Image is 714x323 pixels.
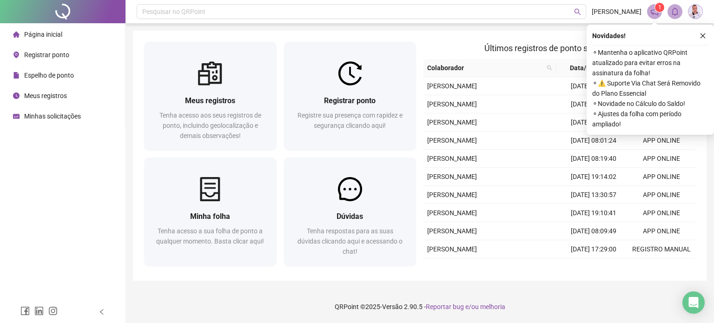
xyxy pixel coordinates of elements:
[560,258,628,277] td: [DATE] 13:39:26
[556,59,622,77] th: Data/Hora
[560,132,628,150] td: [DATE] 08:01:24
[24,112,81,120] span: Minhas solicitações
[560,222,628,240] td: [DATE] 08:09:49
[427,227,477,235] span: [PERSON_NAME]
[628,222,695,240] td: APP ONLINE
[426,303,505,310] span: Reportar bug e/ou melhoria
[592,7,641,17] span: [PERSON_NAME]
[628,168,695,186] td: APP ONLINE
[427,191,477,198] span: [PERSON_NAME]
[284,42,416,150] a: Registrar pontoRegistre sua presença com rapidez e segurança clicando aqui!
[560,168,628,186] td: [DATE] 19:14:02
[682,291,705,314] div: Open Intercom Messenger
[144,158,277,266] a: Minha folhaTenha acesso a sua folha de ponto a qualquer momento. Basta clicar aqui!
[658,4,661,11] span: 1
[427,173,477,180] span: [PERSON_NAME]
[427,245,477,253] span: [PERSON_NAME]
[427,155,477,162] span: [PERSON_NAME]
[592,109,708,129] span: ⚬ Ajustes da folha com período ampliado!
[427,82,477,90] span: [PERSON_NAME]
[382,303,403,310] span: Versão
[13,31,20,38] span: home
[24,72,74,79] span: Espelho de ponto
[560,204,628,222] td: [DATE] 19:10:41
[592,31,626,41] span: Novidades !
[655,3,664,12] sup: 1
[650,7,659,16] span: notification
[24,31,62,38] span: Página inicial
[560,95,628,113] td: [DATE] 13:46:07
[560,113,628,132] td: [DATE] 12:55:57
[560,240,628,258] td: [DATE] 17:29:00
[156,227,264,245] span: Tenha acesso a sua folha de ponto a qualquer momento. Basta clicar aqui!
[592,78,708,99] span: ⚬ ⚠️ Suporte Via Chat Será Removido do Plano Essencial
[560,186,628,204] td: [DATE] 13:30:57
[592,99,708,109] span: ⚬ Novidade no Cálculo do Saldo!
[560,77,628,95] td: [DATE] 18:32:54
[628,240,695,258] td: REGISTRO MANUAL
[427,137,477,144] span: [PERSON_NAME]
[628,204,695,222] td: APP ONLINE
[297,112,403,129] span: Registre sua presença com rapidez e segurança clicando aqui!
[190,212,230,221] span: Minha folha
[574,8,581,15] span: search
[427,119,477,126] span: [PERSON_NAME]
[560,63,611,73] span: Data/Hora
[688,5,702,19] img: 64896
[628,132,695,150] td: APP ONLINE
[159,112,261,139] span: Tenha acesso aos seus registros de ponto, incluindo geolocalização e demais observações!
[13,72,20,79] span: file
[126,290,714,323] footer: QRPoint © 2025 - 2.90.5 -
[284,158,416,266] a: DúvidasTenha respostas para as suas dúvidas clicando aqui e acessando o chat!
[20,306,30,316] span: facebook
[671,7,679,16] span: bell
[13,52,20,58] span: environment
[628,258,695,277] td: APP ONLINE
[427,100,477,108] span: [PERSON_NAME]
[545,61,554,75] span: search
[48,306,58,316] span: instagram
[700,33,706,39] span: close
[24,51,69,59] span: Registrar ponto
[34,306,44,316] span: linkedin
[24,92,67,99] span: Meus registros
[628,150,695,168] td: APP ONLINE
[185,96,235,105] span: Meus registros
[628,186,695,204] td: APP ONLINE
[13,92,20,99] span: clock-circle
[337,212,363,221] span: Dúvidas
[297,227,403,255] span: Tenha respostas para as suas dúvidas clicando aqui e acessando o chat!
[99,309,105,315] span: left
[484,43,635,53] span: Últimos registros de ponto sincronizados
[427,209,477,217] span: [PERSON_NAME]
[13,113,20,119] span: schedule
[547,65,552,71] span: search
[592,47,708,78] span: ⚬ Mantenha o aplicativo QRPoint atualizado para evitar erros na assinatura da folha!
[560,150,628,168] td: [DATE] 08:19:40
[144,42,277,150] a: Meus registrosTenha acesso aos seus registros de ponto, incluindo geolocalização e demais observa...
[324,96,376,105] span: Registrar ponto
[427,63,543,73] span: Colaborador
